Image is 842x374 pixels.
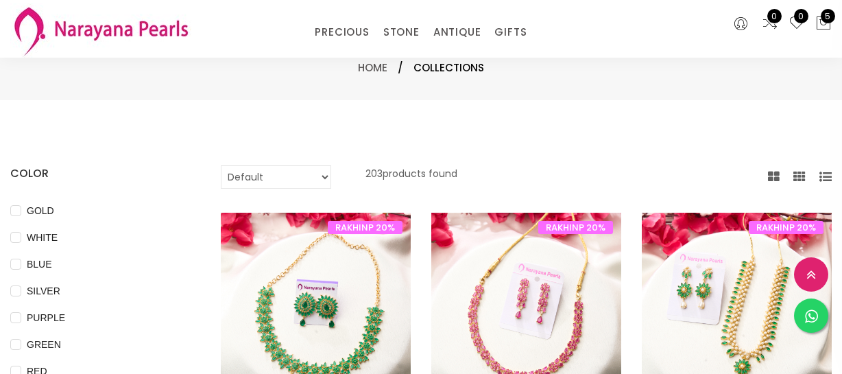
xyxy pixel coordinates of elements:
[383,22,420,43] a: STONE
[794,9,808,23] span: 0
[21,257,58,272] span: BLUE
[821,9,835,23] span: 5
[21,230,63,245] span: WHITE
[815,15,832,33] button: 5
[21,283,66,299] span: SILVER
[315,22,369,43] a: PRECIOUS
[538,221,613,234] span: RAKHINP 20%
[10,165,180,182] h4: COLOR
[21,310,71,325] span: PURPLE
[21,203,60,218] span: GOLD
[762,15,778,33] a: 0
[749,221,823,234] span: RAKHINP 20%
[358,60,387,75] a: Home
[494,22,527,43] a: GIFTS
[789,15,805,33] a: 0
[365,165,457,189] p: 203 products found
[767,9,782,23] span: 0
[433,22,481,43] a: ANTIQUE
[328,221,402,234] span: RAKHINP 20%
[398,60,403,76] span: /
[21,337,67,352] span: GREEN
[413,60,484,76] span: Collections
